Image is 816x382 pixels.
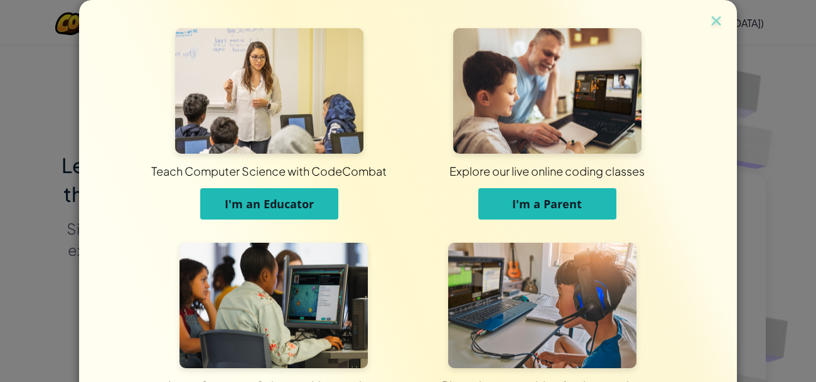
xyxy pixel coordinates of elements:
img: close icon [708,13,724,31]
img: For Individuals [448,243,636,368]
span: I'm an Educator [225,196,314,211]
img: For Students [180,243,368,368]
span: I'm a Parent [512,196,582,211]
button: I'm a Parent [478,188,616,220]
img: For Educators [175,28,363,154]
button: I'm an Educator [200,188,338,220]
img: For Parents [453,28,642,154]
